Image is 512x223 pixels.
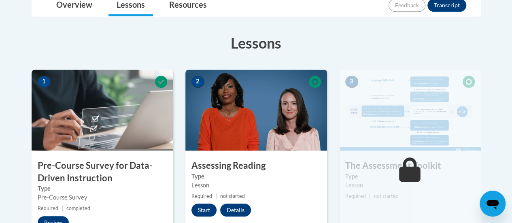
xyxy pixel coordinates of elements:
img: Course Image [32,70,173,151]
span: not started [374,193,399,199]
button: Details [220,204,251,217]
span: Required [345,193,366,199]
span: completed [66,205,90,211]
div: Lesson [345,181,475,190]
img: Course Image [185,70,327,151]
label: Type [345,172,475,181]
h3: Pre-Course Survey for Data-Driven Instruction [32,159,173,185]
span: Required [191,193,212,199]
span: not started [220,193,245,199]
div: Pre-Course Survey [38,193,167,202]
span: 1 [38,76,51,88]
iframe: Button to launch messaging window [480,191,506,217]
img: Course Image [339,70,481,151]
h3: The Assessment Toolkit [339,159,481,172]
span: 3 [345,76,358,88]
span: | [62,205,63,211]
label: Type [191,172,321,181]
h3: Lessons [32,33,481,53]
label: Type [38,184,167,193]
span: 2 [191,76,204,88]
span: | [215,193,217,199]
h3: Assessing Reading [185,159,327,172]
span: | [369,193,371,199]
button: Start [191,204,217,217]
span: Required [38,205,58,211]
div: Lesson [191,181,321,190]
